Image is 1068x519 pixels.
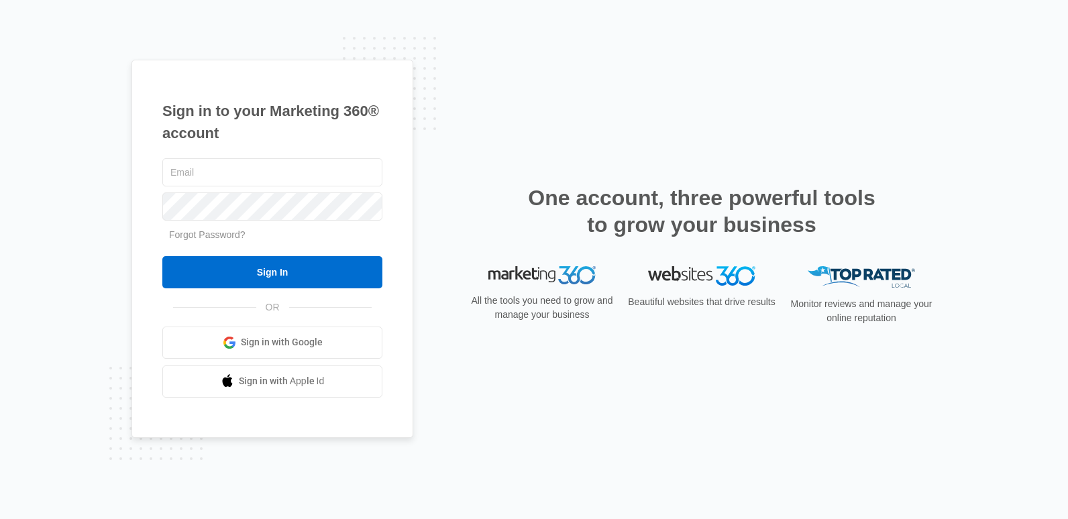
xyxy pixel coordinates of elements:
img: Websites 360 [648,266,755,286]
img: Top Rated Local [808,266,915,288]
span: Sign in with Apple Id [239,374,325,388]
a: Sign in with Apple Id [162,365,382,398]
h2: One account, three powerful tools to grow your business [524,184,879,238]
span: OR [256,300,289,314]
a: Forgot Password? [169,229,246,240]
h1: Sign in to your Marketing 360® account [162,100,382,144]
span: Sign in with Google [241,335,323,349]
input: Sign In [162,256,382,288]
a: Sign in with Google [162,327,382,359]
p: Monitor reviews and manage your online reputation [786,297,937,325]
input: Email [162,158,382,186]
img: Marketing 360 [488,266,596,285]
p: All the tools you need to grow and manage your business [467,294,617,322]
p: Beautiful websites that drive results [627,295,777,309]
